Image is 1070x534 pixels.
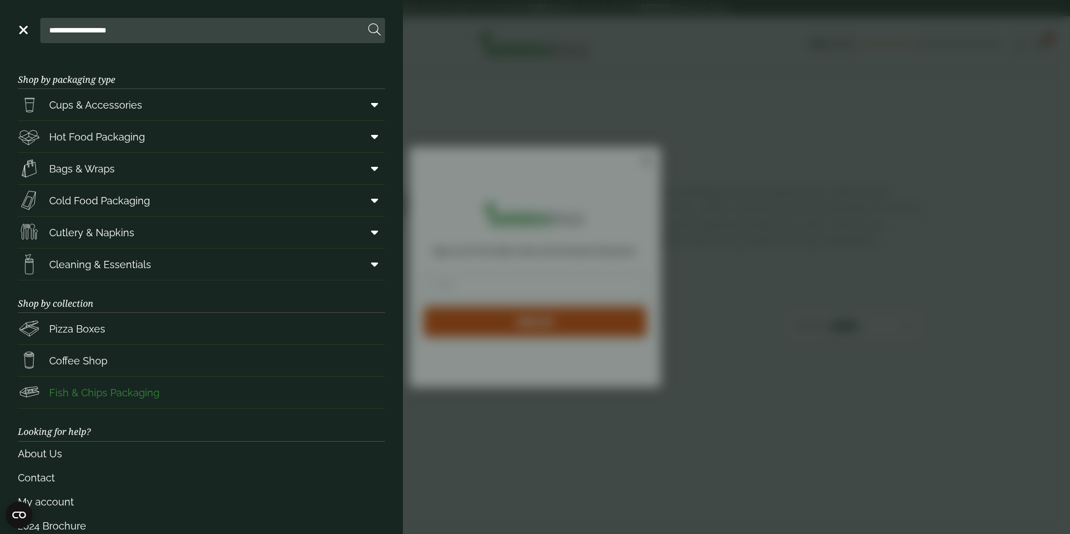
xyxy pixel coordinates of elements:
img: HotDrink_paperCup.svg [18,349,40,372]
span: Fish & Chips Packaging [49,385,159,400]
a: Cleaning & Essentials [18,249,385,280]
h3: Shop by packaging type [18,57,385,89]
span: Pizza Boxes [49,321,105,336]
a: About Us [18,442,385,466]
img: Pizza_boxes.svg [18,317,40,340]
img: Paper_carriers.svg [18,157,40,180]
span: Cleaning & Essentials [49,257,151,272]
span: Hot Food Packaging [49,129,145,144]
a: Bags & Wraps [18,153,385,184]
span: Bags & Wraps [49,161,115,176]
img: open-wipe.svg [18,253,40,275]
a: Contact [18,466,385,490]
a: Cups & Accessories [18,89,385,120]
button: Open CMP widget [6,502,32,528]
a: Cutlery & Napkins [18,217,385,248]
span: Cutlery & Napkins [49,225,134,240]
a: Cold Food Packaging [18,185,385,216]
span: Cups & Accessories [49,97,142,113]
img: PintNhalf_cup.svg [18,93,40,116]
span: Coffee Shop [49,353,107,368]
img: FishNchip_box.svg [18,381,40,404]
a: Coffee Shop [18,345,385,376]
h3: Looking for help? [18,409,385,441]
img: Sandwich_box.svg [18,189,40,212]
a: Pizza Boxes [18,313,385,344]
span: Cold Food Packaging [49,193,150,208]
img: Deli_box.svg [18,125,40,148]
a: My account [18,490,385,514]
a: Hot Food Packaging [18,121,385,152]
img: Cutlery.svg [18,221,40,243]
a: Fish & Chips Packaging [18,377,385,408]
h3: Shop by collection [18,280,385,313]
